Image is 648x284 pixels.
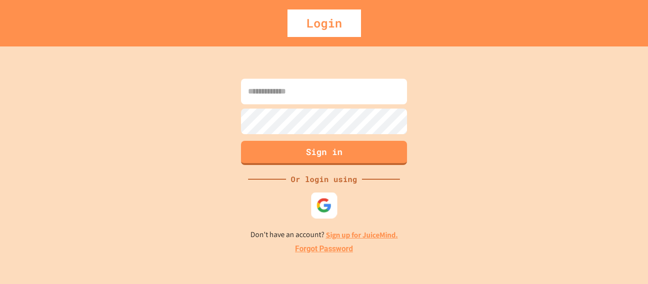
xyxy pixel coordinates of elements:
p: Don't have an account? [250,229,398,241]
div: Login [287,9,361,37]
img: google-icon.svg [316,197,332,213]
a: Sign up for JuiceMind. [326,230,398,240]
a: Forgot Password [295,243,353,255]
div: Or login using [286,174,362,185]
button: Sign in [241,141,407,165]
